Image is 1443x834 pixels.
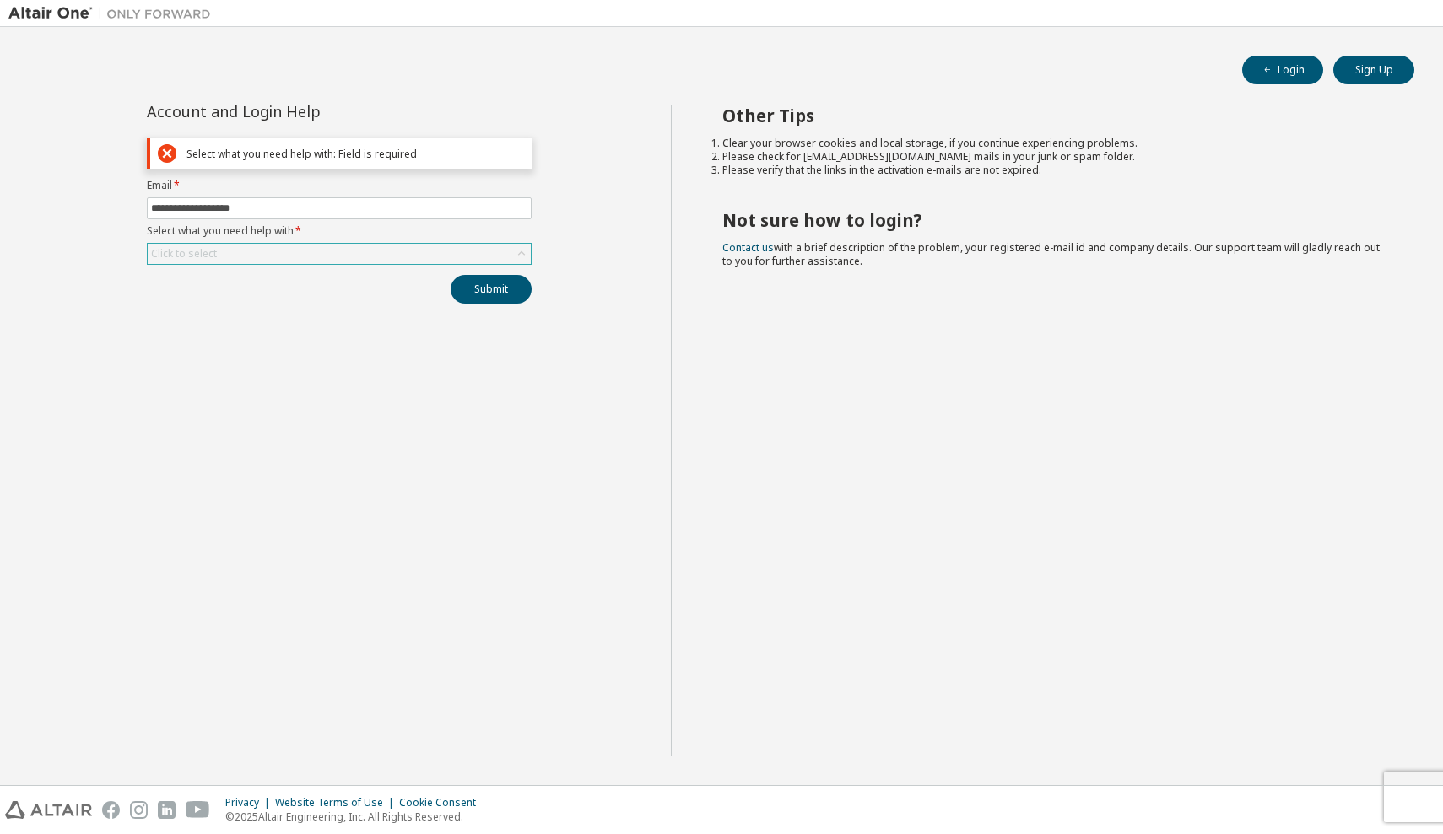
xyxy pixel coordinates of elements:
img: linkedin.svg [158,801,176,819]
label: Email [147,179,532,192]
div: Privacy [225,796,275,810]
h2: Other Tips [722,105,1385,126]
div: Click to select [148,244,531,264]
button: Login [1242,56,1323,84]
img: facebook.svg [102,801,120,819]
div: Website Terms of Use [275,796,399,810]
span: with a brief description of the problem, your registered e-mail id and company details. Our suppo... [722,240,1380,268]
li: Please verify that the links in the activation e-mails are not expired. [722,164,1385,177]
h2: Not sure how to login? [722,209,1385,231]
label: Select what you need help with [147,224,532,238]
img: altair_logo.svg [5,801,92,819]
a: Contact us [722,240,774,255]
button: Sign Up [1333,56,1414,84]
img: instagram.svg [130,801,148,819]
button: Submit [451,275,532,304]
img: youtube.svg [186,801,210,819]
li: Clear your browser cookies and local storage, if you continue experiencing problems. [722,137,1385,150]
div: Cookie Consent [399,796,486,810]
p: © 2025 Altair Engineering, Inc. All Rights Reserved. [225,810,486,824]
div: Account and Login Help [147,105,455,118]
img: Altair One [8,5,219,22]
li: Please check for [EMAIL_ADDRESS][DOMAIN_NAME] mails in your junk or spam folder. [722,150,1385,164]
div: Click to select [151,247,217,261]
div: Select what you need help with: Field is required [186,148,524,160]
